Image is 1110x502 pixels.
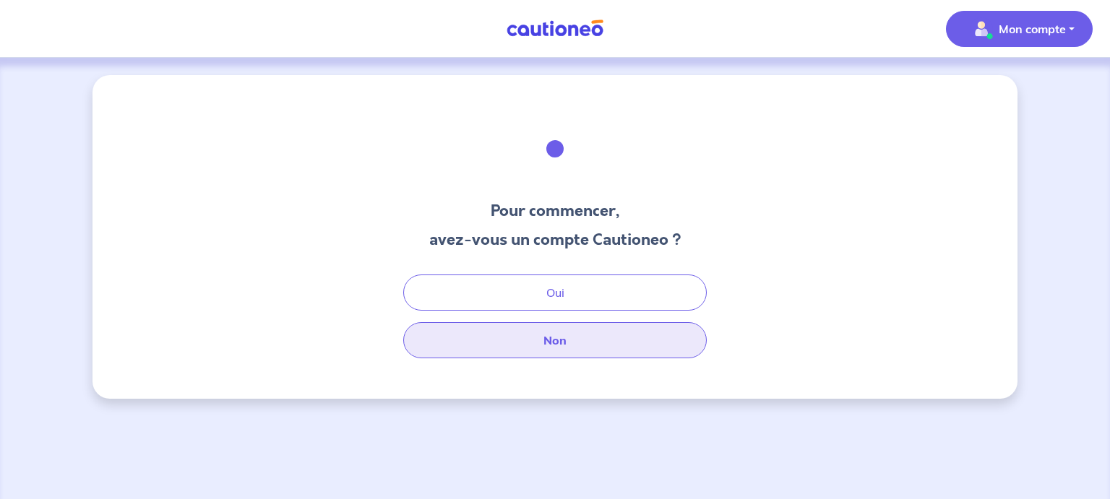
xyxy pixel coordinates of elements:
[429,228,681,251] h3: avez-vous un compte Cautioneo ?
[429,199,681,222] h3: Pour commencer,
[516,110,594,188] img: illu_welcome.svg
[501,20,609,38] img: Cautioneo
[999,20,1066,38] p: Mon compte
[403,322,707,358] button: Non
[403,274,707,311] button: Oui
[946,11,1093,47] button: illu_account_valid_menu.svgMon compte
[970,17,993,40] img: illu_account_valid_menu.svg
